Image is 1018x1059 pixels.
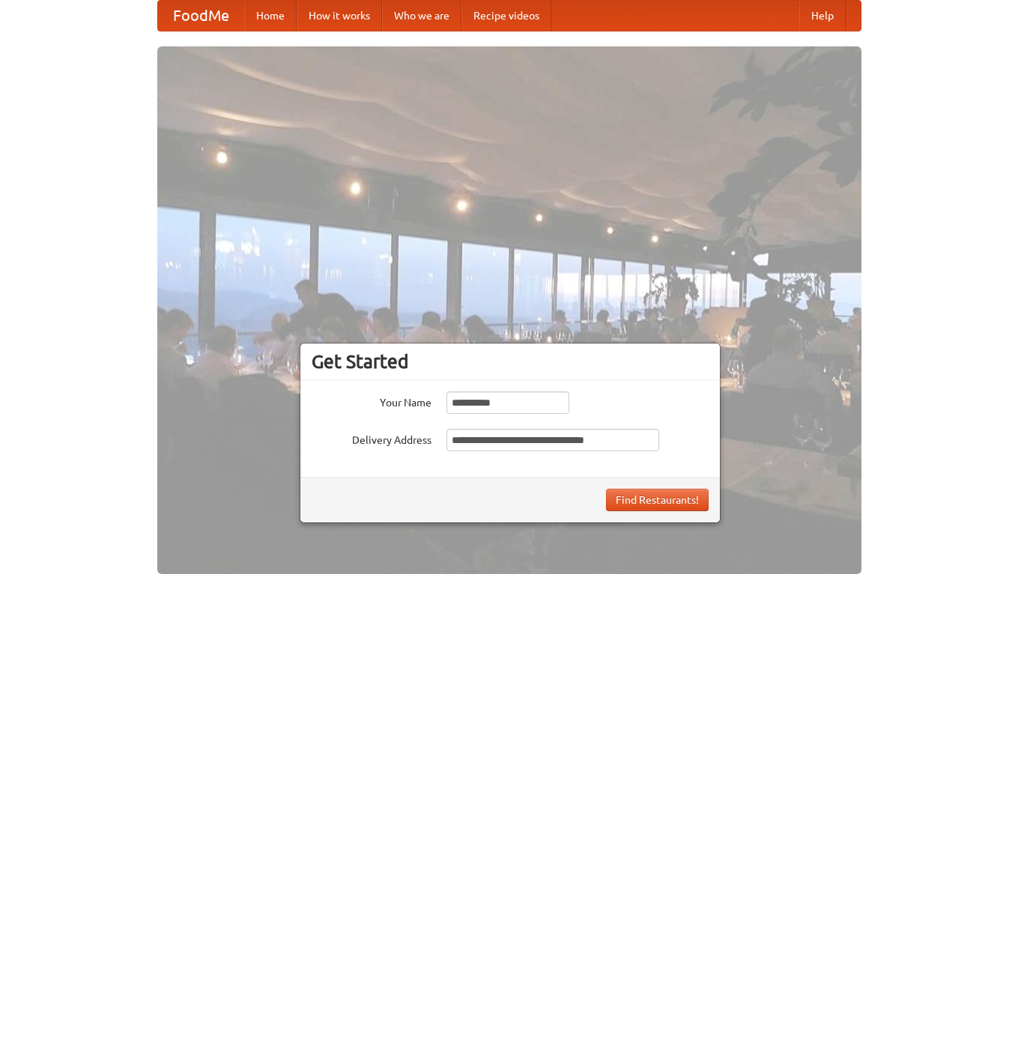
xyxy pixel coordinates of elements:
label: Your Name [312,391,431,410]
button: Find Restaurants! [606,489,709,511]
a: How it works [297,1,382,31]
a: Who we are [382,1,461,31]
a: Help [799,1,846,31]
a: Home [244,1,297,31]
a: Recipe videos [461,1,551,31]
label: Delivery Address [312,429,431,448]
h3: Get Started [312,350,709,373]
a: FoodMe [158,1,244,31]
